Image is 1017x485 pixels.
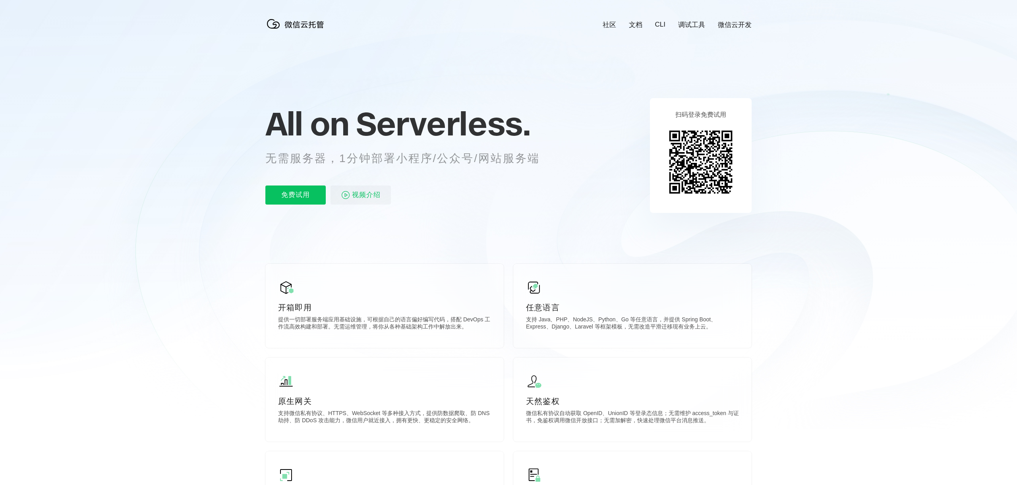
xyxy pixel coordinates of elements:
[526,302,739,313] p: 任意语言
[526,410,739,426] p: 微信私有协议自动获取 OpenID、UnionID 等登录态信息；无需维护 access_token 与证书，免鉴权调用微信开放接口；无需加解密，快速处理微信平台消息推送。
[265,185,326,205] p: 免费试用
[356,104,530,143] span: Serverless.
[278,302,491,313] p: 开箱即用
[265,16,329,32] img: 微信云托管
[341,190,350,200] img: video_play.svg
[265,26,329,33] a: 微信云托管
[629,20,642,29] a: 文档
[265,151,555,166] p: 无需服务器，1分钟部署小程序/公众号/网站服务端
[655,21,665,29] a: CLI
[278,316,491,332] p: 提供一切部署服务端应用基础设施，可根据自己的语言偏好编写代码，搭配 DevOps 工作流高效构建和部署。无需运维管理，将你从各种基础架构工作中解放出来。
[678,20,705,29] a: 调试工具
[603,20,616,29] a: 社区
[526,316,739,332] p: 支持 Java、PHP、NodeJS、Python、Go 等任意语言，并提供 Spring Boot、Express、Django、Laravel 等框架模板，无需改造平滑迁移现有业务上云。
[352,185,381,205] span: 视频介绍
[675,111,726,119] p: 扫码登录免费试用
[526,396,739,407] p: 天然鉴权
[265,104,348,143] span: All on
[278,410,491,426] p: 支持微信私有协议、HTTPS、WebSocket 等多种接入方式，提供防数据爬取、防 DNS 劫持、防 DDoS 攻击能力，微信用户就近接入，拥有更快、更稳定的安全网络。
[718,20,752,29] a: 微信云开发
[278,396,491,407] p: 原生网关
